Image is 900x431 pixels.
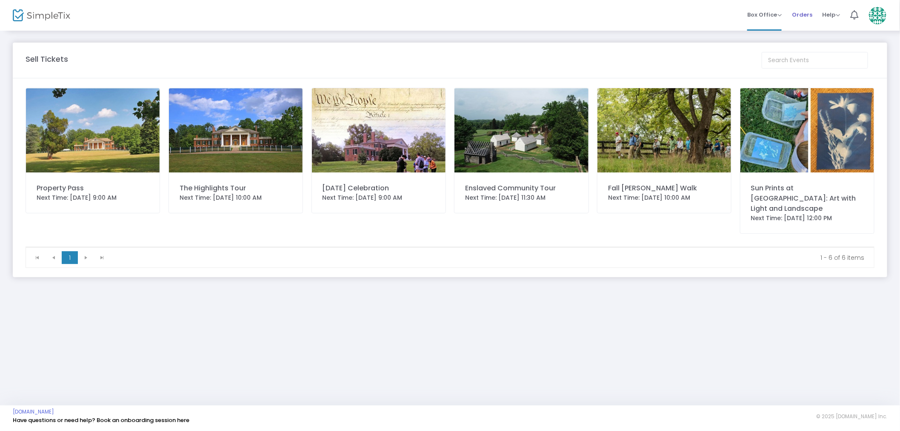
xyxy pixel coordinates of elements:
div: Sun Prints at [GEOGRAPHIC_DATA]: Art with Light and Landscape [751,183,863,214]
a: Have questions or need help? Book an onboarding session here [13,416,189,424]
div: Property Pass [37,183,149,193]
div: Next Time: [DATE] 9:00 AM [323,193,435,202]
img: SimpletixCyanotypeArt.jpg [740,88,874,172]
img: 638921507074966474fbEventFallWoodsWalk-5064.jpg [597,88,731,172]
span: Orders [792,4,812,26]
a: [DOMAIN_NAME] [13,408,54,415]
img: 6387021559518270226385123431616375331.jpg [26,88,160,172]
span: Box Office [747,11,782,19]
div: Next Time: [DATE] 9:00 AM [37,193,149,202]
img: 6385123440126445003.jpg [454,88,588,172]
div: Next Time: [DATE] 11:30 AM [465,193,577,202]
div: Enslaved Community Tour [465,183,577,193]
m-panel-title: Sell Tickets [26,53,68,65]
span: Page 1 [62,251,78,264]
div: Next Time: [DATE] 10:00 AM [608,193,720,202]
div: [DATE] Celebration [323,183,435,193]
input: Search Events [762,52,868,69]
div: Next Time: [DATE] 12:00 PM [751,214,863,223]
kendo-pager-info: 1 - 6 of 6 items [116,253,865,262]
div: Next Time: [DATE] 10:00 AM [180,193,292,202]
div: The Highlights Tour [180,183,292,193]
span: Help [823,11,840,19]
div: Fall [PERSON_NAME] Walk [608,183,720,193]
img: 6387021467098522266385123435498853452.jpg [169,88,303,172]
span: © 2025 [DOMAIN_NAME] Inc. [817,413,887,420]
img: simpleTixConstitutionDay.jpg [312,88,446,172]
